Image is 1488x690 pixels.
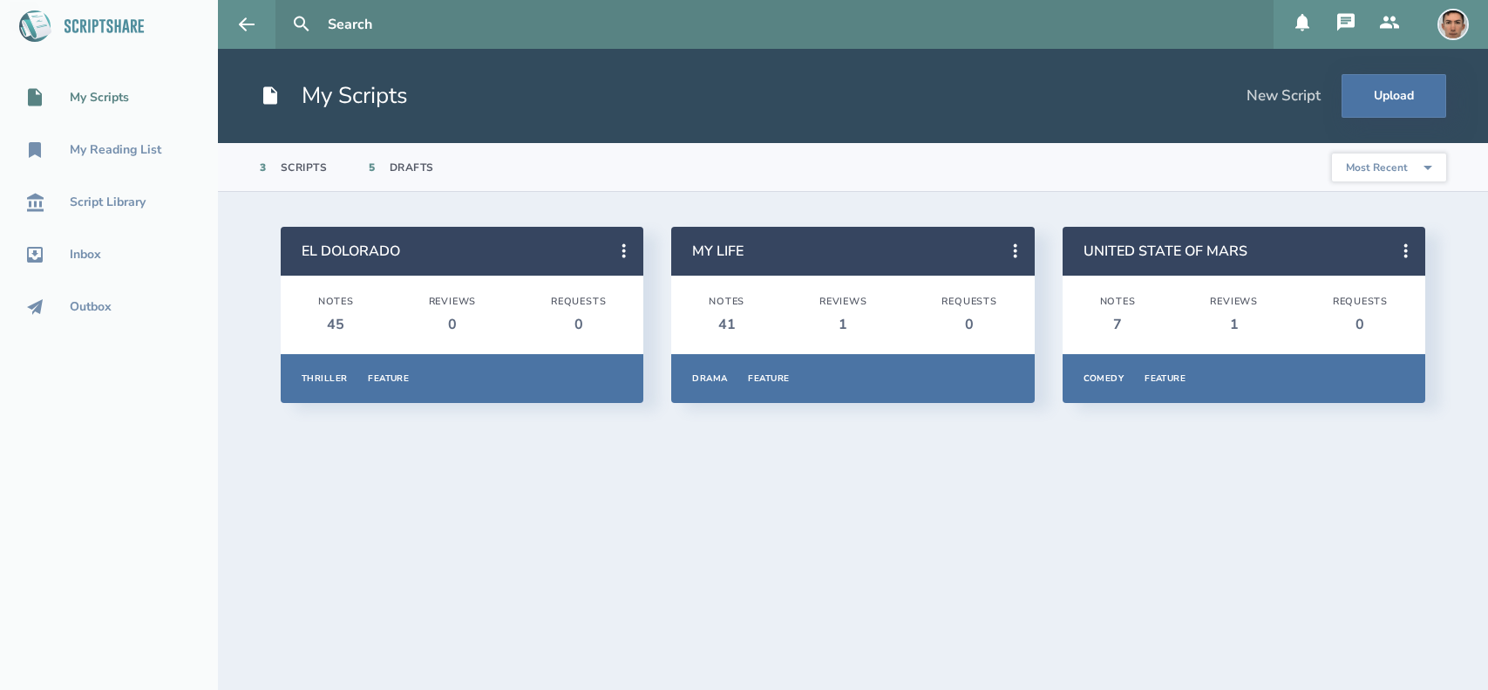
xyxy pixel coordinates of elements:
button: Upload [1342,74,1446,118]
div: Requests [551,296,606,308]
div: Requests [1333,296,1388,308]
div: Reviews [1210,296,1258,308]
div: Notes [1100,296,1136,308]
div: Script Library [70,195,146,209]
a: UNITED STATE OF MARS [1084,242,1247,261]
div: Feature [1145,372,1186,385]
div: 45 [318,315,354,334]
div: 0 [429,315,477,334]
div: Drafts [390,161,434,174]
div: Notes [318,296,354,308]
div: 0 [941,315,996,334]
div: Feature [368,372,409,385]
div: Drama [692,372,727,385]
div: Reviews [819,296,867,308]
div: 41 [709,315,744,334]
div: Comedy [1084,372,1124,385]
div: Inbox [70,248,101,262]
div: New Script [1247,86,1321,106]
div: My Reading List [70,143,161,157]
div: 0 [1333,315,1388,334]
div: Reviews [429,296,477,308]
div: 5 [369,161,376,174]
div: My Scripts [70,91,129,105]
div: Scripts [281,161,328,174]
div: 3 [260,161,267,174]
img: user_1756948650-crop.jpg [1437,9,1469,40]
div: 1 [1210,315,1258,334]
a: MY LIFE [692,242,744,261]
a: EL DOLORADO [302,242,400,261]
div: Outbox [70,300,112,314]
div: 7 [1100,315,1136,334]
div: 1 [819,315,867,334]
h1: My Scripts [260,80,408,112]
div: Feature [748,372,789,385]
div: Thriller [302,372,347,385]
div: 0 [551,315,606,334]
div: Notes [709,296,744,308]
div: Requests [941,296,996,308]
